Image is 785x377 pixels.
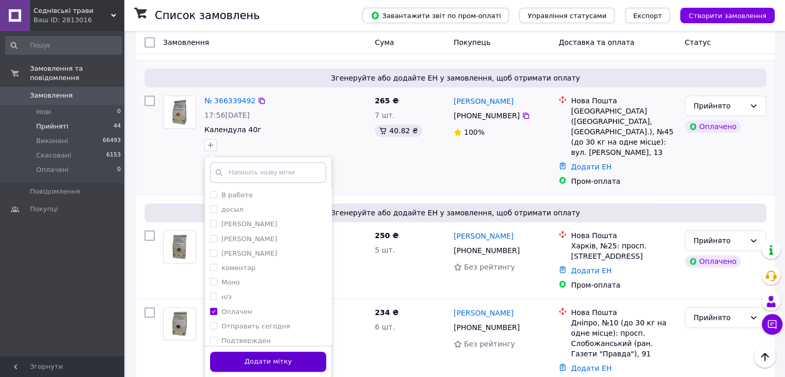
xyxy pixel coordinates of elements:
a: № 366339492 [204,97,255,105]
a: Додати ЕН [571,163,612,171]
span: Створити замовлення [688,12,766,20]
button: Експорт [625,8,670,23]
input: Пошук [5,36,122,55]
span: 6 шт. [375,323,395,331]
a: Фото товару [163,96,196,129]
div: Оплачено [685,120,741,133]
span: Нові [36,107,51,117]
button: Завантажити звіт по пром-оплаті [362,8,509,23]
span: 6153 [106,151,121,160]
span: 0 [117,107,121,117]
label: Моно [221,278,240,286]
div: Нова Пошта [571,307,676,318]
div: 40.82 ₴ [375,124,422,137]
div: Ваш ID: 2813016 [34,15,124,25]
span: 0 [117,165,121,175]
label: [PERSON_NAME] [221,249,277,257]
span: Згенеруйте або додайте ЕН у замовлення, щоб отримати оплату [149,73,762,83]
label: Отправить сегодня [221,322,290,330]
span: Оплачені [36,165,69,175]
span: Завантажити звіт по пром-оплаті [371,11,501,20]
span: 100% [464,128,485,136]
span: 265 ₴ [375,97,398,105]
span: Cума [375,38,394,46]
input: Напишіть назву мітки [210,162,326,183]
a: [PERSON_NAME] [454,308,514,318]
label: Оплачен [221,308,252,316]
span: [PHONE_NUMBER] [454,112,520,120]
img: Фото товару [164,96,196,128]
span: Статус [685,38,711,46]
div: Пром-оплата [571,280,676,290]
div: Пром-оплата [571,176,676,186]
div: Прийнято [694,100,745,112]
div: Нова Пошта [571,230,676,241]
span: 44 [114,122,121,131]
h1: Список замовлень [155,9,260,22]
label: Подтвержден [221,337,270,344]
img: Фото товару [164,308,196,340]
span: Прийняті [36,122,68,131]
label: коментар [221,264,255,272]
label: [PERSON_NAME] [221,235,277,243]
span: Згенеруйте або додайте ЕН у замовлення, щоб отримати оплату [149,208,762,218]
div: Оплачено [685,255,741,268]
span: Управління статусами [527,12,606,20]
button: Управління статусами [519,8,615,23]
span: Доставка та оплата [558,38,634,46]
span: Повідомлення [30,187,80,196]
span: 234 ₴ [375,308,398,317]
span: [PHONE_NUMBER] [454,323,520,332]
div: Нова Пошта [571,96,676,106]
a: Створити замовлення [670,11,775,19]
div: Прийнято [694,235,745,246]
a: Фото товару [163,307,196,340]
button: Чат з покупцем [762,314,782,335]
span: Без рейтингу [464,340,515,348]
span: 7 шт. [375,111,395,119]
label: досыл [221,206,244,213]
span: Замовлення [163,38,209,46]
span: 250 ₴ [375,231,398,240]
div: Дніпро, №10 (до 30 кг на одне місце): просп. Слобожанський (ран. Газети "Правда"), 91 [571,318,676,359]
span: 5 шт. [375,246,395,254]
button: Наверх [754,346,776,368]
a: Календула 40г [204,125,261,134]
span: Скасовані [36,151,71,160]
a: [PERSON_NAME] [454,96,514,106]
span: 66493 [103,136,121,146]
div: [GEOGRAPHIC_DATA] ([GEOGRAPHIC_DATA], [GEOGRAPHIC_DATA].), №45 (до 30 кг на одне місце): вул. [PE... [571,106,676,158]
span: [PHONE_NUMBER] [454,246,520,255]
span: Без рейтингу [464,263,515,271]
span: Замовлення [30,91,73,100]
img: Фото товару [164,231,196,263]
a: Додати ЕН [571,266,612,275]
label: [PERSON_NAME] [221,220,277,228]
span: Замовлення та повідомлення [30,64,124,83]
span: Седнівські трави [34,6,111,15]
div: Прийнято [694,312,745,323]
div: Харків, №25: просп. [STREET_ADDRESS] [571,241,676,261]
span: Експорт [633,12,662,20]
span: Виконані [36,136,68,146]
label: В работе [221,191,253,199]
label: н/з [221,293,232,301]
span: Покупець [454,38,490,46]
a: Додати ЕН [571,364,612,372]
button: Додати мітку [210,352,326,372]
a: [PERSON_NAME] [454,231,514,241]
a: Фото товару [163,230,196,263]
span: Покупці [30,205,58,214]
span: 17:56[DATE] [204,111,250,119]
button: Створити замовлення [680,8,775,23]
